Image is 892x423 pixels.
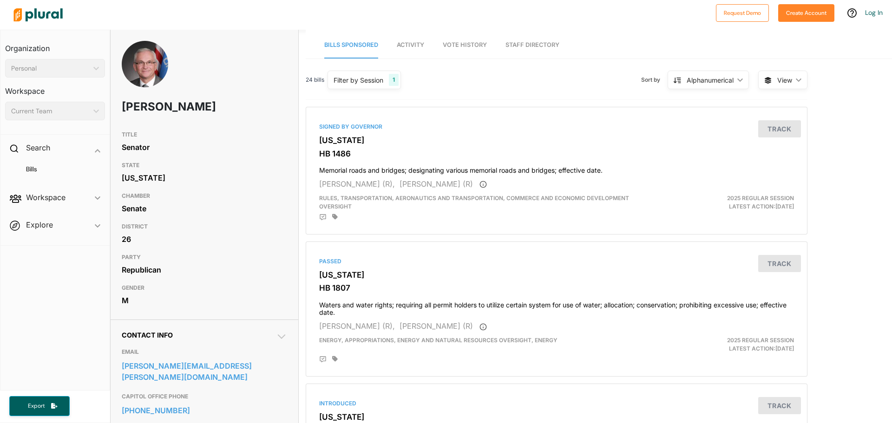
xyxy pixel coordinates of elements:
span: 24 bills [306,76,324,84]
h3: STATE [122,160,287,171]
h3: CHAMBER [122,190,287,202]
span: View [777,75,792,85]
span: Contact Info [122,331,173,339]
button: Export [9,396,70,416]
span: [PERSON_NAME] (R), [319,321,395,331]
div: 26 [122,232,287,246]
a: Request Demo [716,7,769,17]
div: Add Position Statement [319,356,327,363]
button: Track [758,120,801,137]
div: Add Position Statement [319,214,327,221]
span: Energy, Appropriations, Energy and Natural Resources Oversight, Energy [319,337,557,344]
span: Bills Sponsored [324,41,378,48]
span: Export [21,402,51,410]
img: Headshot of Darcy Jech [122,41,168,106]
div: Republican [122,263,287,277]
div: M [122,293,287,307]
span: [PERSON_NAME] (R) [400,321,473,331]
a: [PERSON_NAME][EMAIL_ADDRESS][PERSON_NAME][DOMAIN_NAME] [122,359,287,384]
a: Create Account [778,7,834,17]
a: Log In [865,8,883,17]
a: [PHONE_NUMBER] [122,403,287,417]
div: Signed by Governor [319,123,794,131]
span: 2025 Regular Session [727,337,794,344]
div: Latest Action: [DATE] [638,194,801,211]
div: Current Team [11,106,90,116]
a: Vote History [443,32,487,59]
span: [PERSON_NAME] (R) [400,179,473,189]
div: Senator [122,140,287,154]
div: Introduced [319,399,794,408]
div: Add tags [332,214,338,220]
h3: TITLE [122,129,287,140]
div: Filter by Session [334,75,383,85]
h3: DISTRICT [122,221,287,232]
a: Activity [397,32,424,59]
h3: HB 1486 [319,149,794,158]
h3: [US_STATE] [319,136,794,145]
h3: Workspace [5,78,105,98]
div: Add tags [332,356,338,362]
span: 2025 Regular Session [727,195,794,202]
h3: EMAIL [122,346,287,358]
div: Senate [122,202,287,215]
a: Bills [14,165,100,174]
button: Request Demo [716,4,769,22]
span: Activity [397,41,424,48]
h3: HB 1807 [319,283,794,293]
div: Passed [319,257,794,266]
h1: [PERSON_NAME] [122,93,221,121]
div: Latest Action: [DATE] [638,336,801,353]
div: Personal [11,64,90,73]
h3: [US_STATE] [319,412,794,422]
span: Vote History [443,41,487,48]
div: 1 [389,74,399,86]
button: Create Account [778,4,834,22]
h3: PARTY [122,252,287,263]
span: Sort by [641,76,668,84]
div: [US_STATE] [122,171,287,185]
a: Staff Directory [505,32,559,59]
h3: GENDER [122,282,287,293]
h4: Memorial roads and bridges; designating various memorial roads and bridges; effective date. [319,162,794,175]
button: Track [758,397,801,414]
h2: Search [26,143,50,153]
h4: Waters and water rights; requiring all permit holders to utilize certain system for use of water;... [319,297,794,317]
div: Alphanumerical [687,75,734,85]
a: Bills Sponsored [324,32,378,59]
button: Track [758,255,801,272]
span: Rules, Transportation, Aeronautics and Transportation, Commerce and Economic Development Oversight [319,195,629,210]
span: [PERSON_NAME] (R), [319,179,395,189]
h3: CAPITOL OFFICE PHONE [122,391,287,402]
h3: [US_STATE] [319,270,794,280]
h3: Organization [5,35,105,55]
